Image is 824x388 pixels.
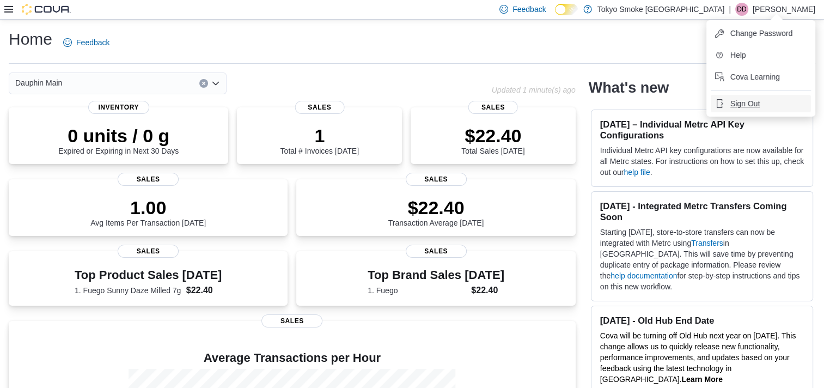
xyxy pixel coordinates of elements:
[512,4,546,15] span: Feedback
[711,25,811,42] button: Change Password
[735,3,748,16] div: Darian Demeria
[75,285,182,296] dt: 1. Fuego Sunny Daze Milled 7g
[17,351,567,365] h4: Average Transactions per Hour
[681,375,722,384] a: Learn More
[624,168,650,177] a: help file
[461,125,524,155] div: Total Sales [DATE]
[90,197,206,219] p: 1.00
[471,284,504,297] dd: $22.40
[730,28,792,39] span: Change Password
[711,95,811,112] button: Sign Out
[600,201,804,222] h3: [DATE] - Integrated Metrc Transfers Coming Soon
[261,314,322,328] span: Sales
[211,79,220,88] button: Open list of options
[600,119,804,141] h3: [DATE] – Individual Metrc API Key Configurations
[58,125,179,155] div: Expired or Expiring in Next 30 Days
[388,197,484,227] div: Transaction Average [DATE]
[600,145,804,178] p: Individual Metrc API key configurations are now available for all Metrc states. For instructions ...
[280,125,359,155] div: Total # Invoices [DATE]
[600,227,804,292] p: Starting [DATE], store-to-store transfers can now be integrated with Metrc using in [GEOGRAPHIC_D...
[15,76,62,89] span: Dauphin Main
[737,3,746,16] span: DD
[199,79,208,88] button: Clear input
[75,269,222,282] h3: Top Product Sales [DATE]
[729,3,731,16] p: |
[730,71,780,82] span: Cova Learning
[406,245,467,258] span: Sales
[118,245,179,258] span: Sales
[22,4,71,15] img: Cova
[295,101,344,114] span: Sales
[76,37,109,48] span: Feedback
[691,239,723,247] a: Transfers
[118,173,179,186] span: Sales
[730,98,760,109] span: Sign Out
[468,101,518,114] span: Sales
[555,15,556,16] span: Dark Mode
[492,86,576,94] p: Updated 1 minute(s) ago
[88,101,149,114] span: Inventory
[9,28,52,50] h1: Home
[611,271,677,280] a: help documentation
[600,315,804,326] h3: [DATE] - Old Hub End Date
[600,331,796,384] span: Cova will be turning off Old Hub next year on [DATE]. This change allows us to quickly release ne...
[280,125,359,147] p: 1
[186,284,222,297] dd: $22.40
[753,3,815,16] p: [PERSON_NAME]
[589,79,669,96] h2: What's new
[555,4,578,15] input: Dark Mode
[711,46,811,64] button: Help
[90,197,206,227] div: Avg Items Per Transaction [DATE]
[388,197,484,219] p: $22.40
[711,68,811,86] button: Cova Learning
[406,173,467,186] span: Sales
[368,269,504,282] h3: Top Brand Sales [DATE]
[59,32,114,53] a: Feedback
[58,125,179,147] p: 0 units / 0 g
[461,125,524,147] p: $22.40
[730,50,746,60] span: Help
[597,3,725,16] p: Tokyo Smoke [GEOGRAPHIC_DATA]
[368,285,467,296] dt: 1. Fuego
